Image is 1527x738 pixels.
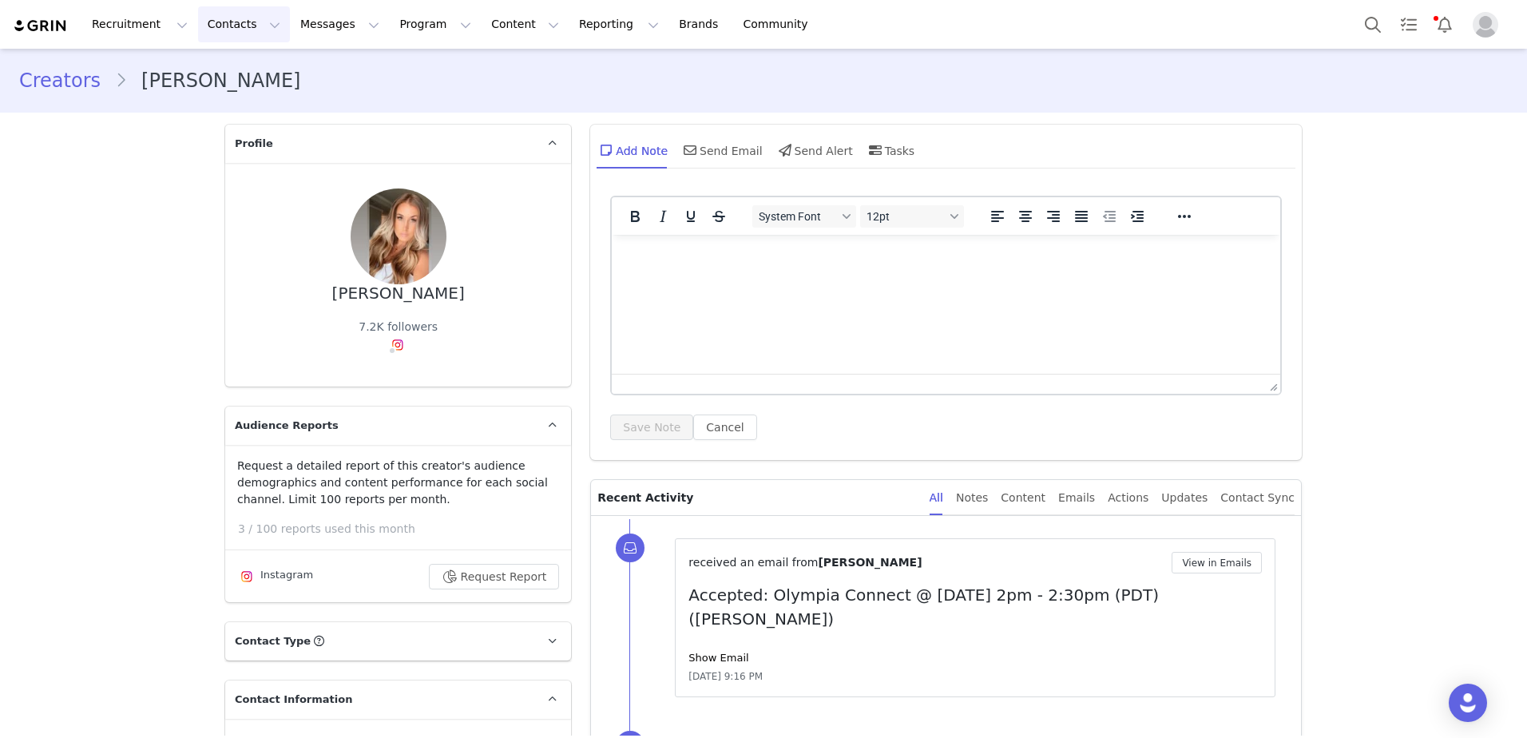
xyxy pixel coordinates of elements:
button: Notifications [1427,6,1462,42]
button: Profile [1463,12,1514,38]
span: Contact Information [235,692,352,708]
img: grin logo [13,18,69,34]
span: 12pt [867,210,945,223]
div: Send Alert [775,131,853,169]
button: Bold [621,205,648,228]
span: received an email from [688,556,818,569]
button: Underline [677,205,704,228]
button: Decrease indent [1096,205,1123,228]
img: placeholder-profile.jpg [1473,12,1498,38]
p: Request a detailed report of this creator's audience demographics and content performance for eac... [237,458,559,508]
div: 7.2K followers [359,319,438,335]
button: Save Note [610,415,693,440]
span: System Font [759,210,837,223]
div: Send Email [680,131,763,169]
button: Justify [1068,205,1095,228]
span: [DATE] 9:16 PM [688,669,763,684]
div: Emails [1058,480,1095,516]
p: 3 / 100 reports used this month [238,521,571,538]
button: Program [390,6,481,42]
div: [PERSON_NAME] [332,284,465,303]
div: Instagram [237,567,313,586]
a: Tasks [1391,6,1426,42]
button: View in Emails [1172,552,1262,573]
div: Content [1001,480,1045,516]
span: Audience Reports [235,418,339,434]
img: instagram.svg [240,570,253,583]
button: Align right [1040,205,1067,228]
div: All [930,480,943,516]
a: Brands [669,6,732,42]
div: Notes [956,480,988,516]
button: Reveal or hide additional toolbar items [1171,205,1198,228]
div: Add Note [597,131,668,169]
img: 3c0db34c-c30a-40c6-b1e3-52a31883ab68.jpg [351,188,446,284]
button: Align left [984,205,1011,228]
a: Community [734,6,825,42]
iframe: Rich Text Area [612,235,1280,374]
button: Strikethrough [705,205,732,228]
button: Cancel [693,415,756,440]
span: Contact Type [235,633,311,649]
div: Press the Up and Down arrow keys to resize the editor. [1263,375,1280,394]
button: Align center [1012,205,1039,228]
button: Search [1355,6,1390,42]
div: Open Intercom Messenger [1449,684,1487,722]
div: Updates [1161,480,1208,516]
a: Show Email [688,652,748,664]
p: Recent Activity [597,480,916,515]
button: Fonts [752,205,856,228]
p: Accepted: Olympia Connect @ [DATE] 2pm - 2:30pm (PDT) ([PERSON_NAME]) [688,583,1262,631]
div: Actions [1108,480,1148,516]
a: Creators [19,66,115,95]
button: Contacts [198,6,290,42]
span: Profile [235,136,273,152]
button: Font sizes [860,205,964,228]
button: Content [482,6,569,42]
button: Reporting [569,6,668,42]
div: Contact Sync [1220,480,1295,516]
button: Request Report [429,564,560,589]
button: Recruitment [82,6,197,42]
div: Tasks [866,131,915,169]
button: Increase indent [1124,205,1151,228]
button: Italic [649,205,676,228]
button: Messages [291,6,389,42]
span: [PERSON_NAME] [818,556,922,569]
img: instagram.svg [391,339,404,351]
